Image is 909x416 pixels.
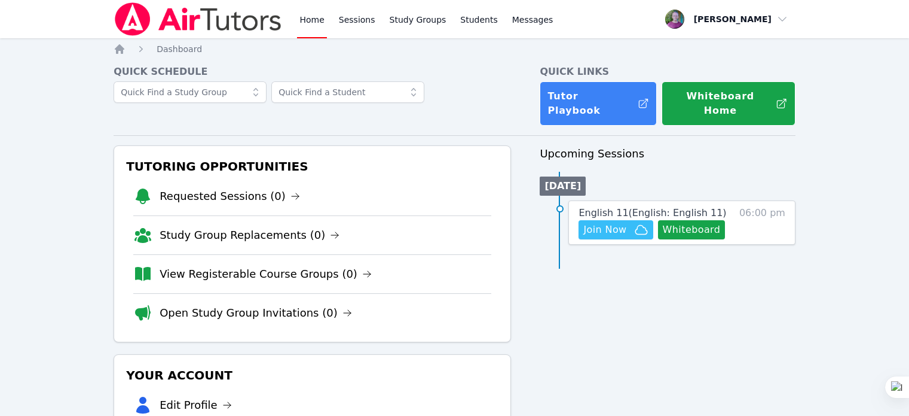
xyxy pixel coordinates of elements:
[157,44,202,54] span: Dashboard
[160,266,372,283] a: View Registerable Course Groups (0)
[658,220,726,239] button: Whiteboard
[160,188,300,205] a: Requested Sessions (0)
[160,305,352,321] a: Open Study Group Invitations (0)
[114,43,795,55] nav: Breadcrumb
[579,220,653,239] button: Join Now
[160,227,339,244] a: Study Group Replacements (0)
[114,81,267,103] input: Quick Find a Study Group
[540,145,795,162] h3: Upcoming Sessions
[540,65,795,79] h4: Quick Links
[114,2,283,36] img: Air Tutors
[540,177,586,196] li: [DATE]
[739,206,785,239] span: 06:00 pm
[124,365,501,386] h3: Your Account
[540,81,657,126] a: Tutor Playbook
[512,14,553,26] span: Messages
[157,43,202,55] a: Dashboard
[160,397,232,414] a: Edit Profile
[124,156,501,177] h3: Tutoring Opportunities
[579,206,726,220] a: English 11(English: English 11)
[579,207,726,218] span: English 11 ( English: English 11 )
[583,223,626,237] span: Join Now
[114,65,511,79] h4: Quick Schedule
[271,81,424,103] input: Quick Find a Student
[662,81,795,126] button: Whiteboard Home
